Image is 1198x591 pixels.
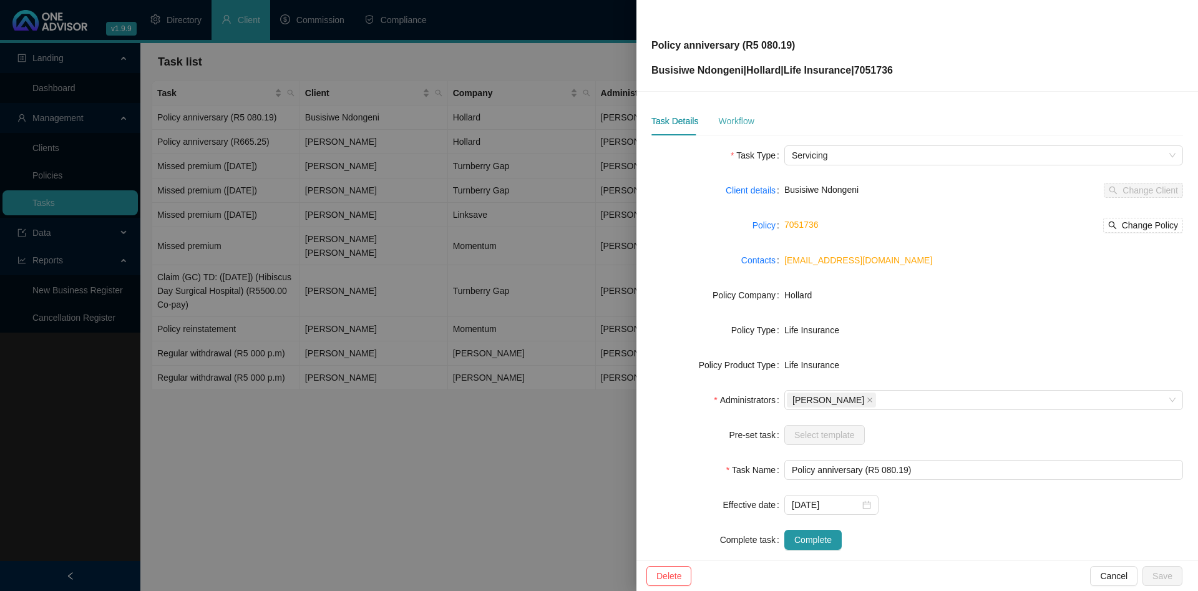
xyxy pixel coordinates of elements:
[1108,221,1117,230] span: search
[1090,566,1137,586] button: Cancel
[1103,218,1183,233] button: Change Policy
[718,114,754,128] div: Workflow
[784,360,839,370] span: Life Insurance
[651,63,893,78] p: Busisiwe Ndongeni | | | 7051736
[784,65,851,76] span: Life Insurance
[792,498,860,512] input: Select date
[1142,566,1182,586] button: Save
[741,253,776,267] a: Contacts
[784,325,839,335] span: Life Insurance
[656,569,681,583] span: Delete
[723,495,784,515] label: Effective date
[726,183,776,197] a: Client details
[726,460,784,480] label: Task Name
[720,530,784,550] label: Complete task
[752,218,776,232] a: Policy
[792,393,864,407] span: [PERSON_NAME]
[731,145,784,165] label: Task Type
[784,255,932,265] a: [EMAIL_ADDRESS][DOMAIN_NAME]
[1122,218,1178,232] span: Change Policy
[729,425,784,445] label: Pre-set task
[784,185,859,195] span: Busisiwe Ndongeni
[794,533,832,547] span: Complete
[792,146,1176,165] span: Servicing
[651,114,698,128] div: Task Details
[787,393,876,408] span: Adrianna Carvalho
[699,355,784,375] label: Policy Product Type
[784,290,812,300] span: Hollard
[784,425,865,445] button: Select template
[784,530,842,550] button: Complete
[651,38,893,53] p: Policy anniversary (R5 080.19)
[1104,183,1183,198] button: Change Client
[714,390,784,410] label: Administrators
[746,65,781,76] span: Hollard
[646,566,691,586] button: Delete
[784,220,819,230] a: 7051736
[867,397,873,403] span: close
[1100,569,1127,583] span: Cancel
[713,285,784,305] label: Policy Company
[731,320,784,340] label: Policy Type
